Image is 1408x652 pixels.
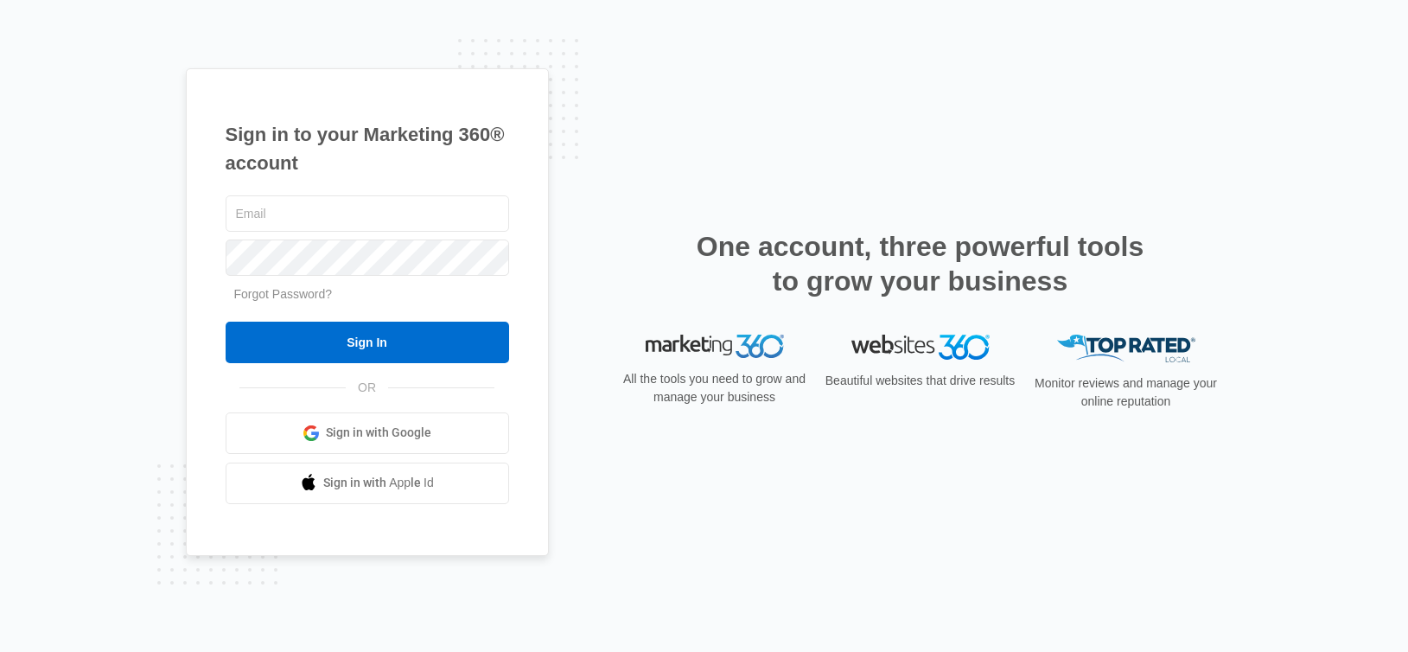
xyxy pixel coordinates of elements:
[691,229,1150,298] h2: One account, three powerful tools to grow your business
[646,335,784,359] img: Marketing 360
[618,370,812,406] p: All the tools you need to grow and manage your business
[326,424,431,442] span: Sign in with Google
[234,287,333,301] a: Forgot Password?
[851,335,990,360] img: Websites 360
[226,322,509,363] input: Sign In
[323,474,434,492] span: Sign in with Apple Id
[346,379,388,397] span: OR
[1057,335,1195,363] img: Top Rated Local
[226,120,509,177] h1: Sign in to your Marketing 360® account
[824,372,1017,390] p: Beautiful websites that drive results
[226,195,509,232] input: Email
[226,463,509,504] a: Sign in with Apple Id
[1029,374,1223,411] p: Monitor reviews and manage your online reputation
[226,412,509,454] a: Sign in with Google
